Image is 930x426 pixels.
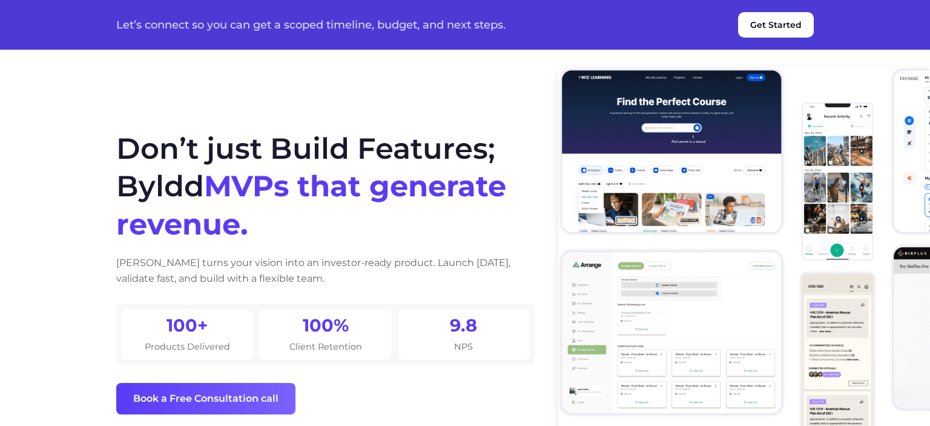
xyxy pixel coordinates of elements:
p: NPS [454,340,473,354]
p: [PERSON_NAME] turns your vision into an investor-ready product. Launch [DATE], validate fast, and... [116,255,535,286]
button: Get Started [738,12,814,38]
h2: 100% [303,315,349,335]
h1: Don’t just Build Features; Byldd [116,130,535,243]
p: Let’s connect so you can get a scoped timeline, budget, and next steps. [116,19,506,31]
p: Products Delivered [145,340,230,354]
span: MVPs that generate revenue. [116,168,506,241]
h2: 9.8 [450,315,477,335]
h2: 100+ [167,315,208,335]
button: Book a Free Consultation call [116,383,295,414]
p: Client Retention [289,340,362,354]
